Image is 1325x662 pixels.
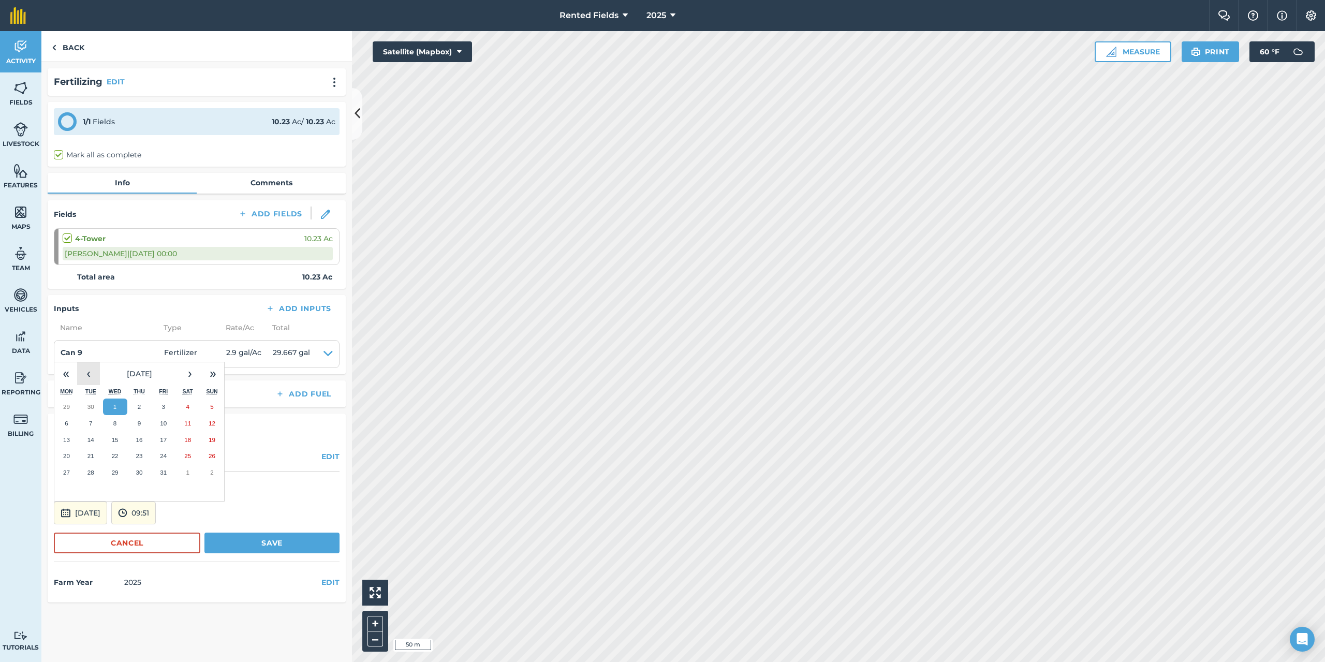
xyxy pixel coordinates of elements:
img: svg+xml;base64,PHN2ZyB4bWxucz0iaHR0cDovL3d3dy53My5vcmcvMjAwMC9zdmciIHdpZHRoPSIxOSIgaGVpZ2h0PSIyNC... [1191,46,1201,58]
abbr: October 2, 2025 [138,403,141,410]
abbr: Saturday [183,388,193,394]
button: 60 °F [1249,41,1315,62]
button: « [54,362,77,385]
button: Measure [1095,41,1171,62]
img: svg+xml;base64,PHN2ZyB4bWxucz0iaHR0cDovL3d3dy53My5vcmcvMjAwMC9zdmciIHdpZHRoPSI5IiBoZWlnaHQ9IjI0Ii... [52,41,56,54]
button: October 31, 2025 [151,464,175,481]
abbr: October 16, 2025 [136,436,142,443]
button: September 29, 2025 [54,399,79,415]
button: » [201,362,224,385]
abbr: October 30, 2025 [136,469,142,476]
span: Type [157,322,219,333]
summary: Can 9Fertilizer2.9 gal/Ac29.667 gal [61,347,333,361]
button: October 19, 2025 [200,432,224,448]
button: October 29, 2025 [103,464,127,481]
button: October 10, 2025 [151,415,175,432]
img: svg+xml;base64,PHN2ZyB4bWxucz0iaHR0cDovL3d3dy53My5vcmcvMjAwMC9zdmciIHdpZHRoPSI1NiIgaGVpZ2h0PSI2MC... [13,204,28,220]
abbr: October 18, 2025 [184,436,191,443]
button: 09:51 [111,502,156,524]
abbr: October 9, 2025 [138,420,141,426]
button: October 7, 2025 [79,415,103,432]
button: [DATE] [54,502,107,524]
abbr: October 7, 2025 [89,420,92,426]
abbr: October 15, 2025 [112,436,119,443]
abbr: November 1, 2025 [186,469,189,476]
span: Rate/ Ac [219,322,266,333]
abbr: November 2, 2025 [210,469,213,476]
button: [DATE] [100,362,179,385]
abbr: October 19, 2025 [209,436,215,443]
div: [PERSON_NAME] | [DATE] 00:00 [63,247,333,260]
abbr: Wednesday [109,388,122,394]
span: 10.23 Ac [304,233,333,244]
img: svg+xml;base64,PD94bWwgdmVyc2lvbj0iMS4wIiBlbmNvZGluZz0idXRmLTgiPz4KPCEtLSBHZW5lcmF0b3I6IEFkb2JlIE... [118,507,127,519]
a: Back [41,31,95,62]
span: 2025 [646,9,666,22]
abbr: October 31, 2025 [160,469,167,476]
div: Fields [83,116,115,127]
button: ‹ [77,362,100,385]
abbr: October 24, 2025 [160,452,167,459]
img: Four arrows, one pointing top left, one top right, one bottom right and the last bottom left [370,587,381,598]
abbr: October 20, 2025 [63,452,70,459]
strong: 10.23 [272,117,290,126]
strong: 10.23 Ac [302,271,332,283]
abbr: September 30, 2025 [87,403,94,410]
img: svg+xml;base64,PD94bWwgdmVyc2lvbj0iMS4wIiBlbmNvZGluZz0idXRmLTgiPz4KPCEtLSBHZW5lcmF0b3I6IEFkb2JlIE... [13,370,28,386]
button: October 20, 2025 [54,448,79,464]
img: svg+xml;base64,PHN2ZyB4bWxucz0iaHR0cDovL3d3dy53My5vcmcvMjAwMC9zdmciIHdpZHRoPSI1NiIgaGVpZ2h0PSI2MC... [13,80,28,96]
img: Ruler icon [1106,47,1116,57]
strong: 1 / 1 [83,117,91,126]
img: svg+xml;base64,PD94bWwgdmVyc2lvbj0iMS4wIiBlbmNvZGluZz0idXRmLTgiPz4KPCEtLSBHZW5lcmF0b3I6IEFkb2JlIE... [13,287,28,303]
button: October 5, 2025 [200,399,224,415]
button: – [367,631,383,646]
img: svg+xml;base64,PHN2ZyB4bWxucz0iaHR0cDovL3d3dy53My5vcmcvMjAwMC9zdmciIHdpZHRoPSIyMCIgaGVpZ2h0PSIyNC... [328,77,341,87]
strong: Total area [77,271,115,283]
h4: Inputs [54,303,79,314]
img: svg+xml;base64,PD94bWwgdmVyc2lvbj0iMS4wIiBlbmNvZGluZz0idXRmLTgiPz4KPCEtLSBHZW5lcmF0b3I6IEFkb2JlIE... [13,246,28,261]
abbr: October 17, 2025 [160,436,167,443]
button: November 2, 2025 [200,464,224,481]
a: Info [48,173,197,193]
button: October 11, 2025 [175,415,200,432]
h2: Fertilizing [54,75,102,90]
div: Ac / Ac [272,116,335,127]
abbr: Friday [159,388,168,394]
img: svg+xml;base64,PD94bWwgdmVyc2lvbj0iMS4wIiBlbmNvZGluZz0idXRmLTgiPz4KPCEtLSBHZW5lcmF0b3I6IEFkb2JlIE... [13,631,28,641]
abbr: October 10, 2025 [160,420,167,426]
button: Save [204,533,340,553]
button: Add Fuel [267,387,340,401]
h4: Can 9 [61,347,164,358]
abbr: October 14, 2025 [87,436,94,443]
strong: 4-Tower [75,233,106,244]
button: October 3, 2025 [151,399,175,415]
abbr: October 28, 2025 [87,469,94,476]
label: Mark all as complete [54,150,141,160]
abbr: October 11, 2025 [184,420,191,426]
img: fieldmargin Logo [10,7,26,24]
h4: Farm Year [54,577,120,588]
button: October 13, 2025 [54,432,79,448]
span: 29.667 gal [273,347,310,361]
button: October 4, 2025 [175,399,200,415]
button: October 16, 2025 [127,432,152,448]
button: › [179,362,201,385]
button: October 24, 2025 [151,448,175,464]
button: October 6, 2025 [54,415,79,432]
abbr: Thursday [134,388,145,394]
abbr: Sunday [206,388,217,394]
button: October 12, 2025 [200,415,224,432]
abbr: Monday [60,388,73,394]
button: October 1, 2025 [103,399,127,415]
abbr: October 25, 2025 [184,452,191,459]
h4: Fields [54,209,76,220]
a: Comments [197,173,346,193]
button: November 1, 2025 [175,464,200,481]
abbr: October 22, 2025 [112,452,119,459]
button: Satellite (Mapbox) [373,41,472,62]
button: October 30, 2025 [127,464,152,481]
abbr: Tuesday [85,388,96,394]
button: EDIT [321,451,340,462]
abbr: October 1, 2025 [113,403,116,410]
img: Two speech bubbles overlapping with the left bubble in the forefront [1218,10,1230,21]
